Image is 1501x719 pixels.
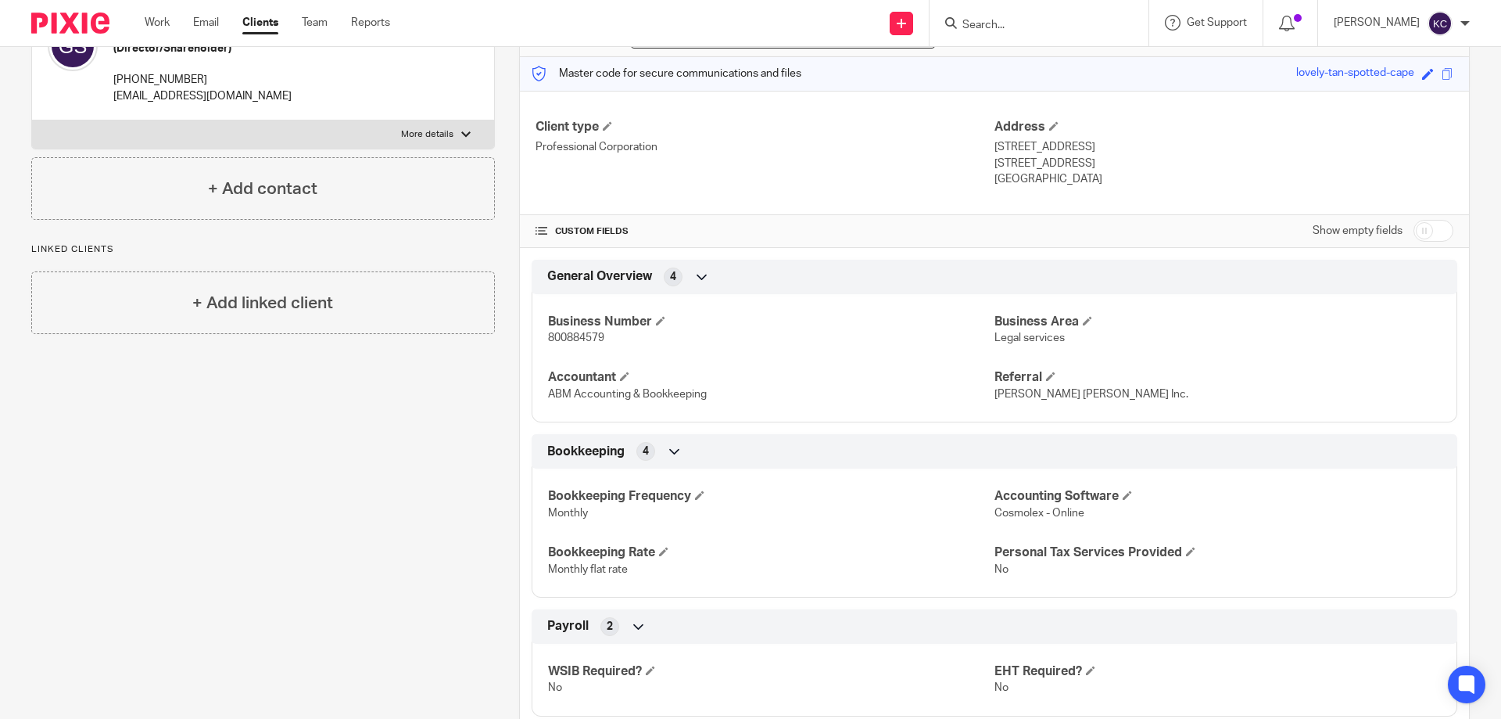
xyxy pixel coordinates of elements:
[31,243,495,256] p: Linked clients
[193,15,219,31] a: Email
[670,269,676,285] span: 4
[548,508,588,519] span: Monthly
[113,72,292,88] p: [PHONE_NUMBER]
[192,291,333,315] h4: + Add linked client
[548,682,562,693] span: No
[994,333,1065,343] span: Legal services
[994,663,1441,680] h4: EHT Required?
[547,444,625,460] span: Bookkeeping
[547,268,652,285] span: General Overview
[548,545,994,561] h4: Bookkeeping Rate
[208,177,317,201] h4: + Add contact
[351,15,390,31] a: Reports
[536,225,994,238] h4: CUSTOM FIELDS
[994,119,1453,135] h4: Address
[994,139,1453,155] p: [STREET_ADDRESS]
[994,488,1441,505] h4: Accounting Software
[548,564,628,575] span: Monthly flat rate
[1313,223,1402,239] label: Show empty fields
[242,15,278,31] a: Clients
[994,389,1188,400] span: [PERSON_NAME] [PERSON_NAME] Inc.
[145,15,170,31] a: Work
[302,15,328,31] a: Team
[548,369,994,386] h4: Accountant
[113,88,292,104] p: [EMAIL_ADDRESS][DOMAIN_NAME]
[548,488,994,505] h4: Bookkeeping Frequency
[994,369,1441,386] h4: Referral
[536,139,994,155] p: Professional Corporation
[536,119,994,135] h4: Client type
[31,13,109,34] img: Pixie
[994,545,1441,561] h4: Personal Tax Services Provided
[643,444,649,459] span: 4
[1428,11,1453,36] img: svg%3E
[607,619,613,635] span: 2
[532,66,801,81] p: Master code for secure communications and files
[1296,65,1414,83] div: lovely-tan-spotted-cape
[401,128,453,141] p: More details
[547,618,589,635] span: Payroll
[113,41,292,56] h5: (Director/Shareholder)
[994,508,1084,519] span: Cosmolex - Online
[994,171,1453,187] p: [GEOGRAPHIC_DATA]
[1187,17,1247,28] span: Get Support
[548,314,994,330] h4: Business Number
[548,663,994,680] h4: WSIB Required?
[1334,15,1420,31] p: [PERSON_NAME]
[548,389,707,400] span: ABM Accounting & Bookkeeping
[994,156,1453,171] p: [STREET_ADDRESS]
[548,333,604,343] span: 800884579
[961,19,1102,33] input: Search
[994,682,1008,693] span: No
[994,314,1441,330] h4: Business Area
[994,564,1008,575] span: No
